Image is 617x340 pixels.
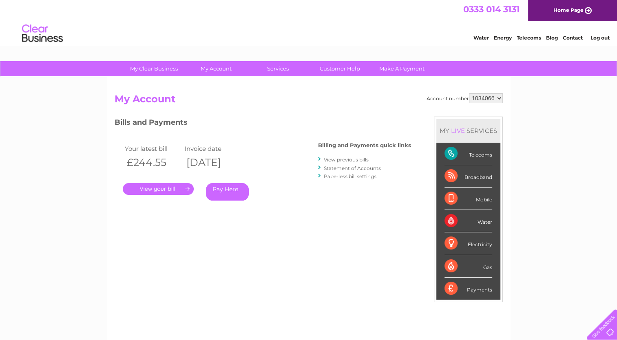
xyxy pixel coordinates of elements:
th: [DATE] [182,154,242,171]
div: Mobile [445,188,492,210]
div: Electricity [445,232,492,255]
div: Water [445,210,492,232]
div: Telecoms [445,143,492,165]
a: View previous bills [324,157,369,163]
h3: Bills and Payments [115,117,411,131]
a: Paperless bill settings [324,173,376,179]
h2: My Account [115,93,503,109]
div: Payments [445,278,492,300]
a: Telecoms [517,35,541,41]
a: Blog [546,35,558,41]
a: Statement of Accounts [324,165,381,171]
a: My Clear Business [120,61,188,76]
a: Energy [494,35,512,41]
td: Invoice date [182,143,242,154]
div: Clear Business is a trading name of Verastar Limited (registered in [GEOGRAPHIC_DATA] No. 3667643... [116,4,502,40]
a: Services [244,61,312,76]
a: Make A Payment [368,61,436,76]
a: Log out [590,35,609,41]
th: £244.55 [123,154,182,171]
a: Contact [563,35,583,41]
a: 0333 014 3131 [463,4,520,14]
div: MY SERVICES [436,119,500,142]
div: Broadband [445,165,492,188]
div: Account number [427,93,503,103]
a: . [123,183,194,195]
a: Water [473,35,489,41]
td: Your latest bill [123,143,182,154]
a: My Account [182,61,250,76]
a: Customer Help [306,61,374,76]
a: Pay Here [206,183,249,201]
div: Gas [445,255,492,278]
h4: Billing and Payments quick links [318,142,411,148]
img: logo.png [22,21,63,46]
div: LIVE [449,127,467,135]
